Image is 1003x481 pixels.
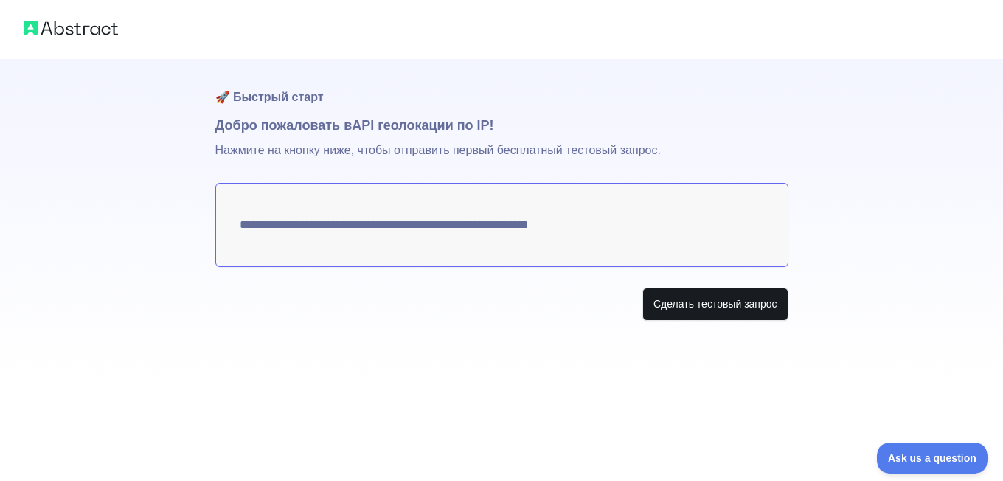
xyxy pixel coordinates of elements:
[653,297,777,311] ya-tr-span: Сделать тестовый запрос
[215,91,324,103] ya-tr-span: 🚀 Быстрый старт
[352,118,489,133] ya-tr-span: API геолокации по IP
[215,144,661,156] ya-tr-span: Нажмите на кнопку ниже, чтобы отправить первый бесплатный тестовый запрос.
[215,118,353,133] ya-tr-span: Добро пожаловать в
[490,118,494,133] ya-tr-span: !
[24,18,118,38] img: Абстрактный логотип
[642,288,788,321] button: Сделать тестовый запрос
[877,443,988,474] iframe: Переключить Службу Поддержки Клиентов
